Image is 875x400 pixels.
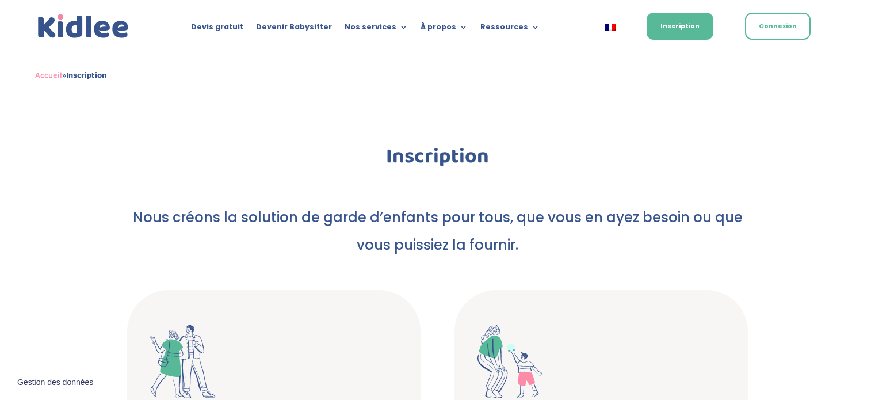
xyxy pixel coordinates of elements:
[150,325,216,399] img: parents
[127,204,748,259] p: Nous créons la solution de garde d’enfants pour tous, que vous en ayez besoin ou que vous puissie...
[127,146,748,173] h1: Inscription
[477,325,543,398] img: babysitter
[256,23,332,36] a: Devenir Babysitter
[745,13,811,40] a: Connexion
[605,24,616,31] img: Français
[421,23,468,36] a: À propos
[10,371,100,395] button: Gestion des données
[345,23,408,36] a: Nos services
[35,68,62,82] a: Accueil
[35,68,106,82] span: »
[480,23,540,36] a: Ressources
[647,13,713,40] a: Inscription
[35,12,132,41] img: logo_kidlee_bleu
[191,23,243,36] a: Devis gratuit
[17,378,93,388] span: Gestion des données
[35,12,132,41] a: Kidlee Logo
[66,68,106,82] strong: Inscription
